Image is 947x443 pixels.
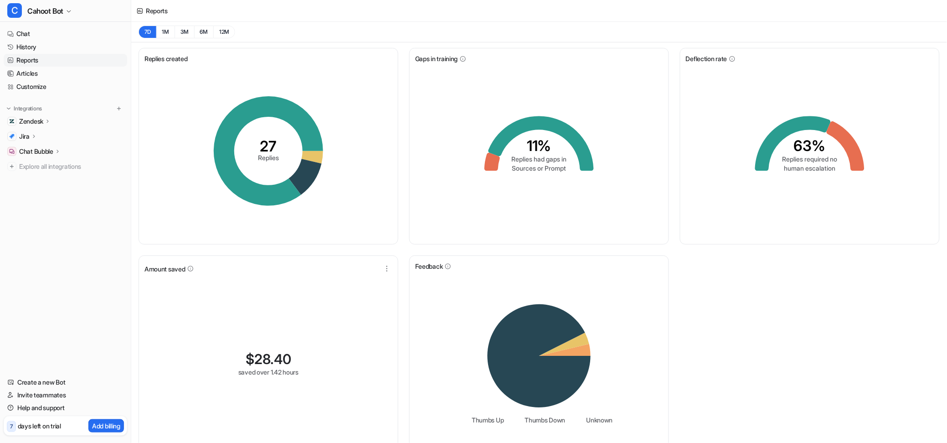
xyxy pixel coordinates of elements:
[92,421,120,431] p: Add billing
[794,137,826,155] tspan: 63%
[686,54,727,63] span: Deflection rate
[19,132,30,141] p: Jira
[19,117,43,126] p: Zendesk
[4,401,127,414] a: Help and support
[4,389,127,401] a: Invite teammates
[4,104,45,113] button: Integrations
[19,159,124,174] span: Explore all integrations
[254,351,291,367] span: 28.40
[14,105,42,112] p: Integrations
[246,351,291,367] div: $
[512,155,567,163] tspan: Replies had gaps in
[156,26,175,38] button: 1M
[18,421,61,431] p: days left on trial
[88,419,124,433] button: Add billing
[9,134,15,139] img: Jira
[519,415,566,425] li: Thumbs Down
[4,27,127,40] a: Chat
[7,162,16,171] img: explore all integrations
[19,147,53,156] p: Chat Bubble
[4,80,127,93] a: Customize
[144,54,188,63] span: Replies created
[260,137,277,155] tspan: 27
[782,155,838,163] tspan: Replies required no
[4,41,127,53] a: History
[580,415,613,425] li: Unknown
[258,154,279,162] tspan: Replies
[4,54,127,67] a: Reports
[213,26,235,38] button: 12M
[116,105,122,112] img: menu_add.svg
[175,26,194,38] button: 3M
[4,376,127,389] a: Create a new Bot
[194,26,214,38] button: 6M
[9,149,15,154] img: Chat Bubble
[27,5,63,17] span: Cahoot Bot
[7,3,22,18] span: C
[527,137,551,155] tspan: 11%
[415,261,443,271] span: Feedback
[512,164,566,172] tspan: Sources or Prompt
[146,6,168,16] div: Reports
[5,105,12,112] img: expand menu
[784,164,836,172] tspan: human escalation
[238,367,299,377] div: saved over 1.42 hours
[415,54,458,63] span: Gaps in training
[4,67,127,80] a: Articles
[9,119,15,124] img: Zendesk
[139,26,156,38] button: 7D
[10,422,13,431] p: 7
[144,264,185,274] span: Amount saved
[4,160,127,173] a: Explore all integrations
[465,415,504,425] li: Thumbs Up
